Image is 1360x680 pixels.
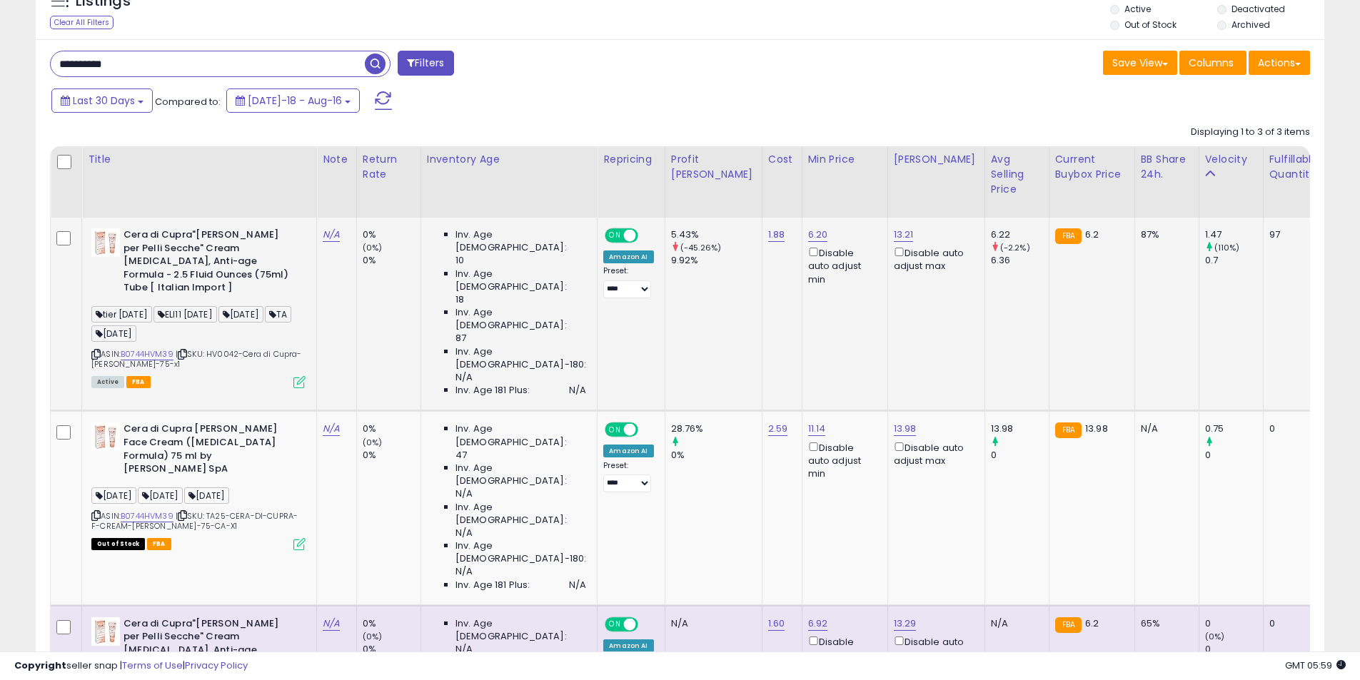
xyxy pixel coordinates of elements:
div: 97 [1269,228,1314,241]
span: All listings that are currently out of stock and unavailable for purchase on Amazon [91,538,145,550]
div: 0 [1269,422,1314,435]
span: N/A [455,371,473,384]
strong: Copyright [14,659,66,672]
div: 0% [363,254,420,267]
span: 87 [455,332,466,345]
span: | SKU: HV0042-Cera di Cupra-[PERSON_NAME]-75-x1 [91,348,302,370]
div: Velocity [1205,152,1257,167]
span: Inv. Age [DEMOGRAPHIC_DATA]: [455,268,586,293]
button: Save View [1103,51,1177,75]
span: N/A [569,384,586,397]
div: ASIN: [91,422,306,548]
a: 2.59 [768,422,788,436]
div: N/A [671,617,751,630]
div: Clear All Filters [50,16,114,29]
button: Filters [398,51,453,76]
span: Inv. Age [DEMOGRAPHIC_DATA]: [455,501,586,527]
div: Min Price [808,152,882,167]
span: OFF [636,230,659,242]
a: N/A [323,616,340,631]
span: 47 [455,449,467,462]
button: Actions [1249,51,1310,75]
div: Preset: [603,461,653,493]
div: 65% [1141,617,1188,630]
div: 0% [671,449,762,462]
span: Inv. Age [DEMOGRAPHIC_DATA]-180: [455,345,586,371]
span: ELI11 [DATE] [153,306,217,323]
a: 13.29 [894,616,917,631]
span: OFF [636,424,659,436]
div: 13.98 [991,422,1049,435]
a: N/A [323,228,340,242]
span: [DATE] [138,487,183,504]
span: Inv. Age 181 Plus: [455,579,530,592]
div: 0 [991,449,1049,462]
div: 28.76% [671,422,762,435]
b: Cera di Cupra [PERSON_NAME] Face Cream ([MEDICAL_DATA] Formula) 75 ml by [PERSON_NAME] SpA [124,422,297,479]
a: B0744HVM39 [121,510,173,522]
div: 0% [363,617,420,630]
div: Avg Selling Price [991,152,1043,197]
span: Last 30 Days [73,93,135,108]
div: Preset: [603,266,653,298]
a: 13.21 [894,228,914,242]
span: [DATE] [91,325,136,342]
button: [DATE]-18 - Aug-16 [226,88,360,113]
span: Inv. Age [DEMOGRAPHIC_DATA]: [455,228,586,254]
label: Active [1124,3,1151,15]
div: 0 [1269,617,1314,630]
span: OFF [636,618,659,630]
div: Note [323,152,351,167]
div: 0 [1205,617,1263,630]
span: FBA [126,376,151,388]
a: 1.60 [768,616,785,631]
span: Columns [1189,56,1234,70]
div: Current Buybox Price [1055,152,1129,182]
div: Disable auto adjust max [894,245,974,273]
span: 2025-09-16 05:59 GMT [1285,659,1346,672]
span: ON [606,618,624,630]
b: Cera di Cupra"[PERSON_NAME] per Pelli Secche" Cream [MEDICAL_DATA], Anti-age Formula - 2.5 Fluid ... [124,228,297,298]
div: 0 [1205,449,1263,462]
span: tier [DATE] [91,306,152,323]
span: N/A [569,579,586,592]
div: Repricing [603,152,658,167]
span: 13.98 [1085,422,1108,435]
div: N/A [1141,422,1188,435]
div: Amazon AI [603,445,653,457]
a: 6.20 [808,228,828,242]
span: Compared to: [155,95,221,108]
img: 41KzEh3leKS._SL40_.jpg [91,228,120,257]
small: (0%) [363,242,383,253]
a: 1.88 [768,228,785,242]
span: Inv. Age [DEMOGRAPHIC_DATA]: [455,617,586,643]
div: 87% [1141,228,1188,241]
span: Inv. Age [DEMOGRAPHIC_DATA]-180: [455,539,586,565]
div: 0% [363,422,420,435]
span: Inv. Age [DEMOGRAPHIC_DATA]: [455,422,586,448]
small: FBA [1055,617,1082,633]
a: Terms of Use [122,659,183,672]
div: 0% [363,449,420,462]
div: 9.92% [671,254,762,267]
a: B0744HVM39 [121,348,173,360]
span: TA [265,306,291,323]
label: Archived [1231,19,1270,31]
span: 6.2 [1085,616,1099,630]
div: 6.22 [991,228,1049,241]
small: FBA [1055,228,1082,244]
div: BB Share 24h. [1141,152,1193,182]
div: Amazon AI [603,250,653,263]
div: Fulfillable Quantity [1269,152,1319,182]
span: [DATE] [218,306,263,323]
button: Columns [1179,51,1246,75]
span: 18 [455,293,464,306]
div: N/A [991,617,1038,630]
small: (110%) [1214,242,1240,253]
span: Inv. Age [DEMOGRAPHIC_DATA]: [455,306,586,332]
span: Inv. Age [DEMOGRAPHIC_DATA]: [455,462,586,487]
span: N/A [455,487,473,500]
span: N/A [455,527,473,539]
small: FBA [1055,422,1082,438]
span: ON [606,230,624,242]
